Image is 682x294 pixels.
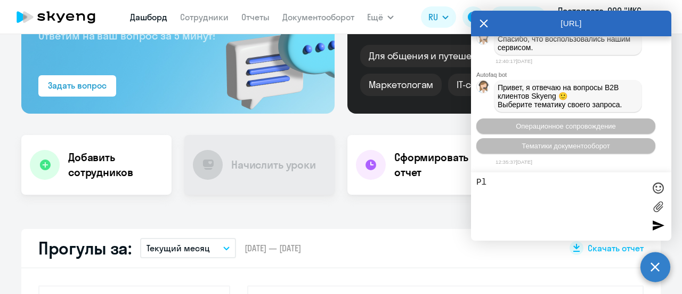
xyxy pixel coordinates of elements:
h4: Сформировать отчет [394,150,489,180]
button: Тематики документооборот [476,138,655,154]
textarea: Plhfdc [476,178,645,235]
div: Задать вопрос [48,79,107,92]
a: Дашборд [130,12,167,22]
span: Тематики документооборот [522,142,610,150]
img: bot avatar [477,81,490,96]
button: RU [421,6,456,28]
div: IT-специалистам [448,74,540,96]
button: Постоплата, ООО "ИКС-ПРОФИЛЬ СТРОЙ" [553,4,673,30]
p: Текущий месяц [147,242,210,255]
label: Лимит 10 файлов [650,198,666,214]
button: Операционное сопровождение [476,118,655,134]
button: Ещё [367,6,394,28]
h4: Начислить уроки [231,157,316,172]
span: Операционное сопровождение [516,122,616,130]
span: Ещё [367,11,383,23]
h4: Добавить сотрудников [68,150,163,180]
time: 12:35:37[DATE] [496,159,532,165]
span: Привет, я отвечаю на вопросы B2B клиентов Skyeng 🙂 Выберите тематику своего запроса. [498,83,622,109]
p: Постоплата, ООО "ИКС-ПРОФИЛЬ СТРОЙ" [558,4,657,30]
span: [DATE] — [DATE] [245,242,301,254]
a: Отчеты [241,12,270,22]
div: Autofaq bot [476,71,671,78]
span: RU [428,11,438,23]
div: Для общения и путешествий [360,45,507,67]
a: Сотрудники [180,12,229,22]
span: Скачать отчет [588,242,644,254]
time: 12:40:17[DATE] [496,58,532,64]
button: Текущий месяц [140,238,236,258]
span: Спасибо, что воспользовались нашим сервисом. [498,35,632,52]
div: Маркетологам [360,74,442,96]
button: Балансbalance [490,6,546,28]
button: Задать вопрос [38,75,116,97]
a: Документооборот [282,12,354,22]
img: bot avatar [477,32,490,47]
h2: Прогулы за: [38,237,132,259]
